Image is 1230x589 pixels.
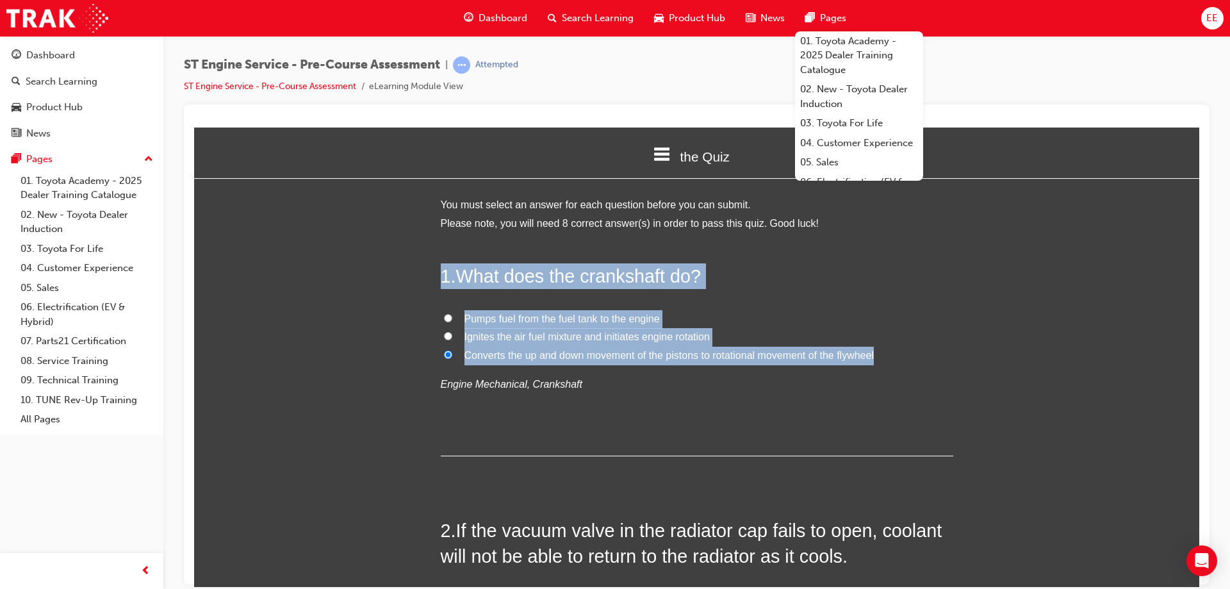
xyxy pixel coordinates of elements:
button: EE [1201,7,1224,29]
a: Product Hub [5,95,158,119]
a: 03. Toyota For Life [15,239,158,259]
img: Trak [6,4,108,33]
span: news-icon [12,128,21,140]
a: 04. Customer Experience [15,258,158,278]
a: ST Engine Service - Pre-Course Assessment [184,81,356,92]
span: News [760,11,785,26]
a: 05. Sales [795,153,923,172]
button: Pages [5,147,158,171]
a: 02. New - Toyota Dealer Induction [795,79,923,113]
input: Ignites the air fuel mixture and initiates engine rotation [250,204,258,213]
span: What does the crankshaft do? [262,138,507,159]
span: Search Learning [562,11,634,26]
a: 06. Electrification (EV & Hybrid) [795,172,923,206]
li: Please note, you will need 8 correct answer(s) in order to pass this quiz. Good luck! [247,87,759,106]
span: Dashboard [479,11,527,26]
h2: 2 . [247,390,759,442]
a: All Pages [15,410,158,429]
span: search-icon [548,10,557,26]
input: Converts the up and down movement of the pistons to rotational movement of the flywheel [250,223,258,231]
em: Engine Mechanical, Crankshaft [247,251,388,262]
span: Pages [820,11,846,26]
a: car-iconProduct Hub [644,5,735,31]
h2: 1 . [247,136,759,162]
a: 10. TUNE Rev-Up Training [15,390,158,410]
span: car-icon [654,10,664,26]
a: guage-iconDashboard [454,5,537,31]
a: 05. Sales [15,278,158,298]
span: EE [1206,11,1218,26]
a: 01. Toyota Academy - 2025 Dealer Training Catalogue [15,171,158,205]
a: Dashboard [5,44,158,67]
span: the Quiz [486,22,536,37]
span: Pumps fuel from the fuel tank to the engine [270,186,466,197]
a: 09. Technical Training [15,370,158,390]
div: Open Intercom Messenger [1186,545,1217,576]
span: Ignites the air fuel mixture and initiates engine rotation [270,204,516,215]
div: Pages [26,152,53,167]
span: car-icon [12,102,21,113]
span: ST Engine Service - Pre-Course Assessment [184,58,440,72]
span: search-icon [12,76,20,88]
a: 08. Service Training [15,351,158,371]
li: eLearning Module View [369,79,463,94]
span: prev-icon [141,563,151,579]
span: | [445,58,448,72]
span: news-icon [746,10,755,26]
div: Product Hub [26,100,83,115]
a: 02. New - Toyota Dealer Induction [15,205,158,239]
span: Product Hub [669,11,725,26]
span: learningRecordVerb_ATTEMPT-icon [453,56,470,74]
div: Search Learning [26,74,97,89]
span: Converts the up and down movement of the pistons to rotational movement of the flywheel [270,222,680,233]
a: 01. Toyota Academy - 2025 Dealer Training Catalogue [795,31,923,80]
span: guage-icon [464,10,473,26]
a: Search Learning [5,70,158,94]
span: If the vacuum valve in the radiator cap fails to open, coolant will not be able to return to the ... [247,393,748,439]
span: pages-icon [12,154,21,165]
div: Attempted [475,59,518,71]
li: You must select an answer for each question before you can submit. [247,69,759,87]
span: guage-icon [12,50,21,62]
a: pages-iconPages [795,5,857,31]
input: Pumps fuel from the fuel tank to the engine [250,187,258,195]
button: DashboardSearch LearningProduct HubNews [5,41,158,147]
a: search-iconSearch Learning [537,5,644,31]
span: pages-icon [805,10,815,26]
div: Dashboard [26,48,75,63]
a: 06. Electrification (EV & Hybrid) [15,297,158,331]
a: 07. Parts21 Certification [15,331,158,351]
div: News [26,126,51,141]
a: 04. Customer Experience [795,133,923,153]
a: 03. Toyota For Life [795,113,923,133]
span: up-icon [144,151,153,168]
a: News [5,122,158,145]
a: news-iconNews [735,5,795,31]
